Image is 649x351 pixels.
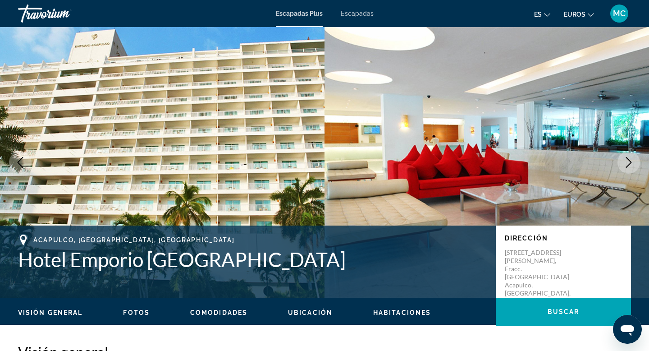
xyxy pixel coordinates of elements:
[505,235,622,242] p: Dirección
[564,11,585,18] font: euros
[9,151,32,174] button: Previous image
[496,298,631,326] button: Buscar
[190,309,247,317] button: Comodidades
[617,151,640,174] button: Next image
[613,9,626,18] font: MC
[505,249,577,305] p: [STREET_ADDRESS][PERSON_NAME], Fracc. [GEOGRAPHIC_DATA] Acapulco, [GEOGRAPHIC_DATA], [GEOGRAPHIC_...
[613,315,642,344] iframe: Botón para iniciar la ventana de mensajería
[18,309,82,316] span: Visión general
[123,309,150,316] span: Fotos
[18,2,108,25] a: Travorium
[534,11,542,18] font: es
[548,308,580,315] span: Buscar
[18,309,82,317] button: Visión general
[276,10,323,17] a: Escapadas Plus
[190,309,247,316] span: Comodidades
[564,8,594,21] button: Cambiar moneda
[341,10,374,17] a: Escapadas
[608,4,631,23] button: Menú de usuario
[288,309,333,316] span: Ubicación
[33,236,234,244] span: Acapulco, [GEOGRAPHIC_DATA], [GEOGRAPHIC_DATA]
[373,309,431,316] span: Habitaciones
[288,309,333,317] button: Ubicación
[373,309,431,317] button: Habitaciones
[534,8,550,21] button: Cambiar idioma
[123,309,150,317] button: Fotos
[18,248,487,271] h1: Hotel Emporio [GEOGRAPHIC_DATA]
